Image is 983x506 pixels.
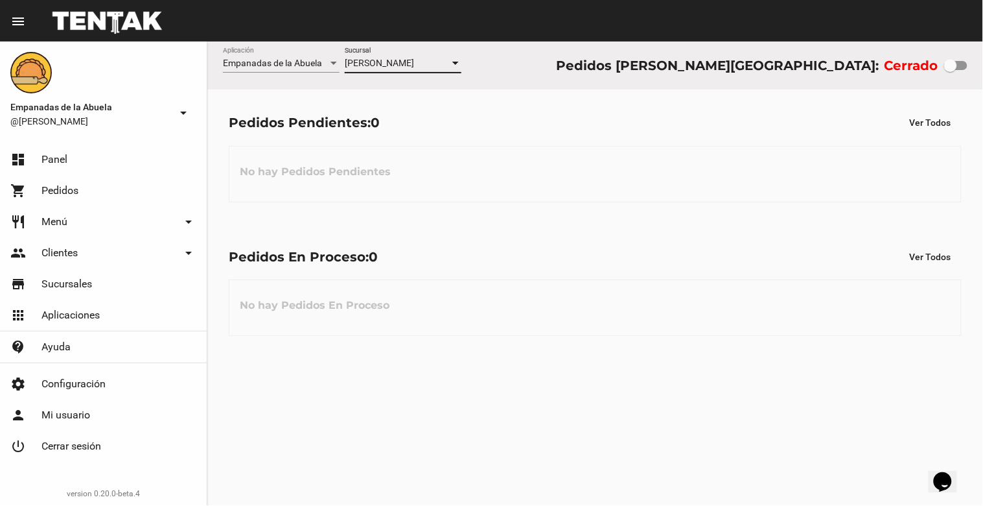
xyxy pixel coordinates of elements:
h3: No hay Pedidos Pendientes [229,152,401,191]
iframe: chat widget [929,454,970,493]
span: Panel [41,153,67,166]
span: Ayuda [41,341,71,354]
img: f0136945-ed32-4f7c-91e3-a375bc4bb2c5.png [10,52,52,93]
span: Ver Todos [910,252,951,262]
mat-icon: person [10,407,26,423]
span: Aplicaciones [41,309,100,322]
span: Mi usuario [41,409,90,422]
mat-icon: arrow_drop_down [181,214,196,230]
button: Ver Todos [899,111,962,134]
h3: No hay Pedidos En Proceso [229,286,400,325]
mat-icon: apps [10,307,26,323]
label: Cerrado [885,55,938,76]
span: Pedidos [41,184,78,197]
mat-icon: shopping_cart [10,183,26,199]
mat-icon: arrow_drop_down [176,105,191,121]
span: 0 [371,115,380,130]
span: Empanadas de la Abuela [223,58,322,68]
div: Pedidos En Proceso: [229,247,378,267]
div: Pedidos [PERSON_NAME][GEOGRAPHIC_DATA]: [556,55,879,76]
mat-icon: store [10,276,26,292]
span: Clientes [41,247,78,259]
span: Configuración [41,378,106,391]
span: @[PERSON_NAME] [10,115,170,128]
span: Ver Todos [910,117,951,128]
mat-icon: power_settings_new [10,439,26,454]
mat-icon: contact_support [10,339,26,355]
span: Menú [41,215,67,228]
span: Empanadas de la Abuela [10,99,170,115]
span: Sucursales [41,278,92,291]
mat-icon: dashboard [10,152,26,167]
span: Cerrar sesión [41,440,101,453]
button: Ver Todos [899,245,962,269]
div: version 0.20.0-beta.4 [10,487,196,500]
span: 0 [369,249,378,265]
mat-icon: menu [10,14,26,29]
span: [PERSON_NAME] [345,58,414,68]
mat-icon: arrow_drop_down [181,245,196,261]
div: Pedidos Pendientes: [229,112,380,133]
mat-icon: people [10,245,26,261]
mat-icon: restaurant [10,214,26,230]
mat-icon: settings [10,376,26,392]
